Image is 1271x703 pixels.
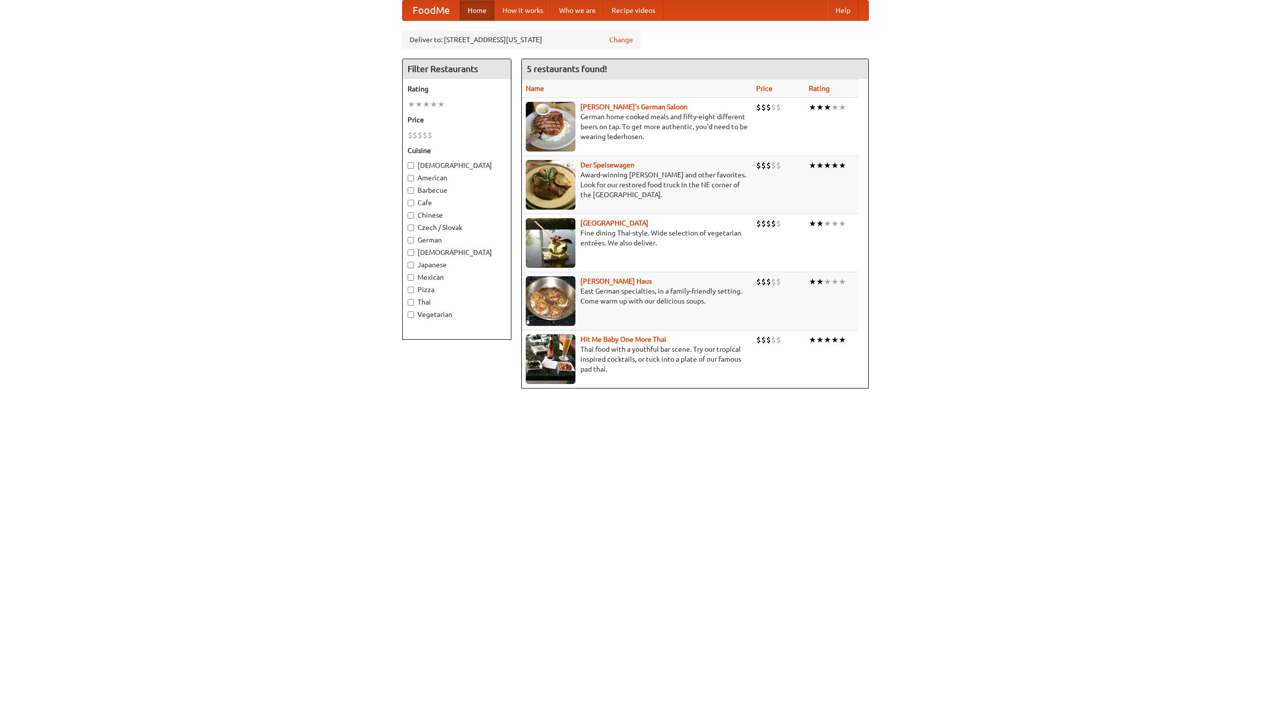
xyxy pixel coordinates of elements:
li: ★ [824,334,831,345]
a: Who we are [551,0,604,20]
p: German home-cooked meals and fifty-eight different beers on tap. To get more authentic, you'd nee... [526,112,748,142]
li: $ [418,130,423,141]
input: [DEMOGRAPHIC_DATA] [408,249,414,256]
li: $ [776,276,781,287]
li: ★ [415,99,423,110]
label: [DEMOGRAPHIC_DATA] [408,160,506,170]
a: Home [460,0,494,20]
h5: Rating [408,84,506,94]
li: ★ [839,218,846,229]
li: ★ [816,334,824,345]
input: German [408,237,414,243]
a: [PERSON_NAME]'s German Saloon [580,103,688,111]
li: ★ [824,218,831,229]
img: babythai.jpg [526,334,575,384]
li: $ [776,218,781,229]
li: $ [761,160,766,171]
li: ★ [437,99,445,110]
li: $ [771,102,776,113]
ng-pluralize: 5 restaurants found! [527,64,607,74]
img: kohlhaus.jpg [526,276,575,326]
div: Deliver to: [STREET_ADDRESS][US_STATE] [402,31,640,49]
label: Mexican [408,272,506,282]
li: ★ [839,102,846,113]
li: ★ [816,218,824,229]
input: Chinese [408,212,414,219]
li: $ [413,130,418,141]
input: Barbecue [408,187,414,194]
p: Fine dining Thai-style. Wide selection of vegetarian entrées. We also deliver. [526,228,748,248]
li: $ [427,130,432,141]
li: ★ [831,276,839,287]
label: Japanese [408,260,506,270]
a: Price [756,84,773,92]
li: $ [771,218,776,229]
label: Barbecue [408,185,506,195]
label: Chinese [408,210,506,220]
label: Pizza [408,285,506,295]
li: ★ [809,334,816,345]
a: Change [609,35,633,45]
li: $ [766,102,771,113]
input: Cafe [408,200,414,206]
h4: Filter Restaurants [403,59,511,79]
input: [DEMOGRAPHIC_DATA] [408,162,414,169]
li: $ [756,102,761,113]
img: satay.jpg [526,218,575,268]
input: Vegetarian [408,312,414,318]
li: ★ [408,99,415,110]
p: East German specialties, in a family-friendly setting. Come warm up with our delicious soups. [526,286,748,306]
li: $ [408,130,413,141]
li: $ [766,334,771,345]
a: Der Speisewagen [580,161,635,169]
li: $ [771,276,776,287]
li: ★ [809,102,816,113]
li: $ [771,334,776,345]
li: ★ [839,334,846,345]
input: Japanese [408,262,414,268]
a: Name [526,84,544,92]
p: Award-winning [PERSON_NAME] and other favorites. Look for our restored food truck in the NE corne... [526,170,748,200]
img: esthers.jpg [526,102,575,152]
li: ★ [824,276,831,287]
img: speisewagen.jpg [526,160,575,210]
li: $ [423,130,427,141]
a: [PERSON_NAME] Haus [580,277,652,285]
li: $ [771,160,776,171]
li: ★ [423,99,430,110]
li: $ [756,160,761,171]
li: $ [761,334,766,345]
input: Czech / Slovak [408,225,414,231]
li: $ [766,276,771,287]
h5: Cuisine [408,146,506,156]
a: Hit Me Baby One More Thai [580,335,666,343]
a: How it works [494,0,551,20]
input: Thai [408,299,414,306]
li: $ [776,160,781,171]
li: ★ [809,218,816,229]
li: ★ [839,160,846,171]
li: ★ [831,218,839,229]
li: $ [766,160,771,171]
input: Mexican [408,274,414,281]
li: ★ [831,334,839,345]
h5: Price [408,115,506,125]
li: $ [756,218,761,229]
li: ★ [809,160,816,171]
li: ★ [809,276,816,287]
li: ★ [816,160,824,171]
li: ★ [839,276,846,287]
a: [GEOGRAPHIC_DATA] [580,219,648,227]
label: [DEMOGRAPHIC_DATA] [408,247,506,257]
label: Thai [408,297,506,307]
label: Cafe [408,198,506,208]
p: Thai food with a youthful bar scene. Try our tropical inspired cocktails, or tuck into a plate of... [526,344,748,374]
li: $ [766,218,771,229]
li: $ [756,276,761,287]
li: ★ [831,102,839,113]
li: ★ [824,102,831,113]
a: Help [828,0,858,20]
